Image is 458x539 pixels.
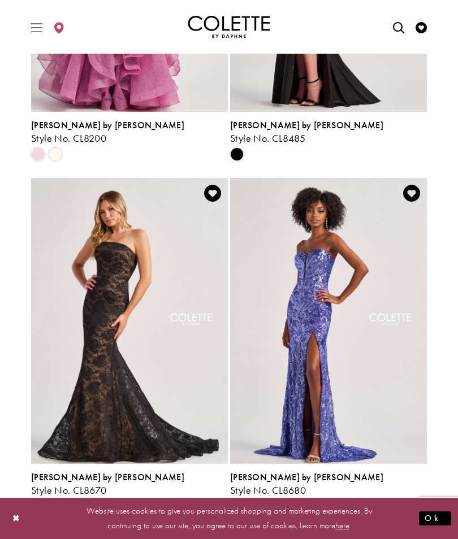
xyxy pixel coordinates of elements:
[188,16,270,38] a: Colette by Daphne Homepage
[31,120,228,144] div: Colette by Daphne Style No. CL8200
[31,472,228,496] div: Colette by Daphne Style No. CL8670
[31,132,106,145] span: Style No. CL8200
[230,471,383,483] span: [PERSON_NAME] by [PERSON_NAME]
[31,119,184,131] span: [PERSON_NAME] by [PERSON_NAME]
[81,503,377,533] p: Website uses cookies to give you personalized shopping and marketing experiences. By continuing t...
[230,147,244,161] i: Black
[188,16,270,38] img: Colette by Daphne
[49,147,62,161] i: Diamond White
[201,181,224,205] a: Add to Wishlist
[230,132,305,145] span: Style No. CL8485
[50,11,67,42] a: Visit Store Locator page
[31,484,106,497] span: Style No. CL8670
[230,178,427,464] a: Visit Colette by Daphne Style No. CL8680 Page
[7,508,26,528] button: Close Dialog
[419,511,451,525] button: Submit Dialog
[388,9,433,45] div: Header Menu. Buttons: Search, Wishlist
[26,9,71,45] div: Header Menu Left. Buttons: Hamburger menu , Store Locator
[335,520,349,531] a: here
[31,147,45,161] i: Pink Lily
[230,120,427,144] div: Colette by Daphne Style No. CL8485
[413,11,430,42] a: Visit Wishlist Page
[31,178,228,464] a: Visit Colette by Daphne Style No. CL8670 Page
[28,11,45,42] span: Toggle Main Navigation Menu
[230,484,306,497] span: Style No. CL8680
[230,472,427,496] div: Colette by Daphne Style No. CL8680
[31,471,184,483] span: [PERSON_NAME] by [PERSON_NAME]
[390,11,407,42] a: Open Search dialog
[400,181,424,205] a: Add to Wishlist
[230,119,383,131] span: [PERSON_NAME] by [PERSON_NAME]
